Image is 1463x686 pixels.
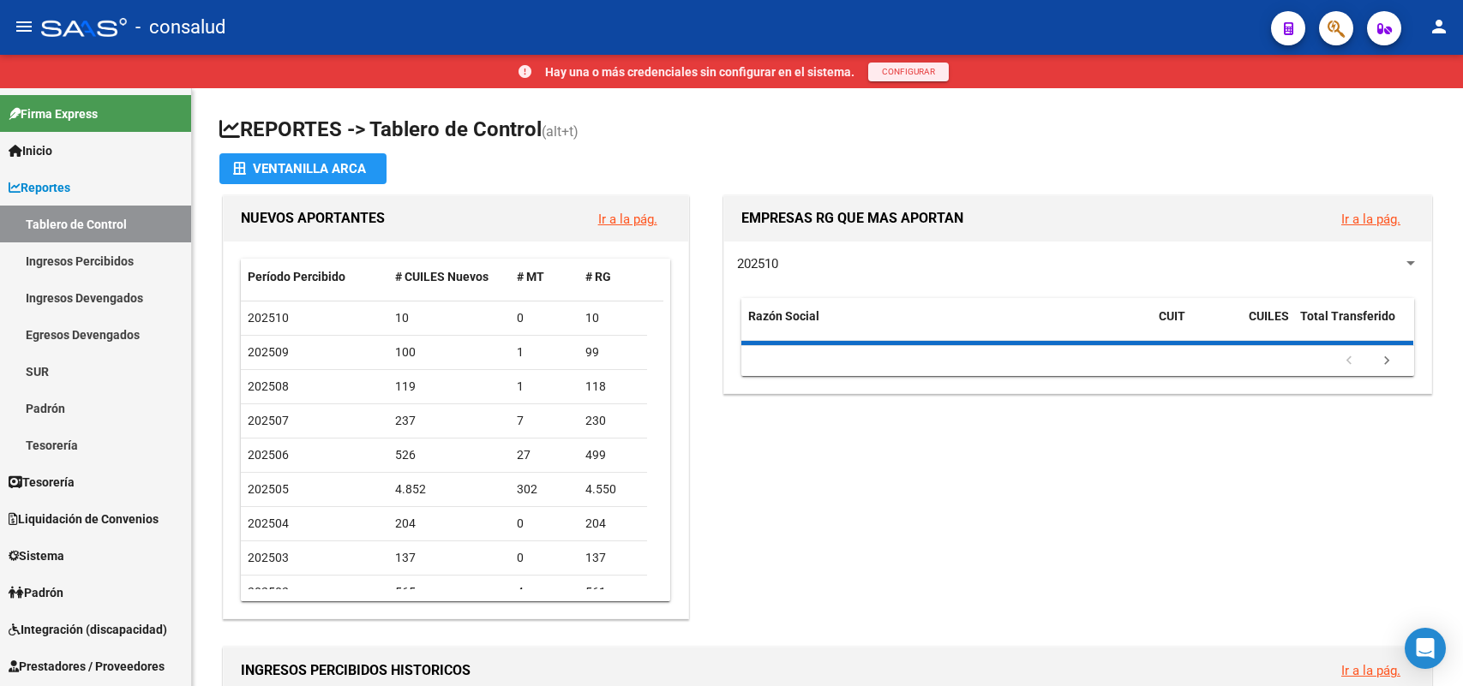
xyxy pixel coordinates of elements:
[517,308,572,328] div: 0
[585,411,640,431] div: 230
[248,345,289,359] span: 202509
[517,411,572,431] div: 7
[579,259,647,295] datatable-header-cell: # RG
[395,514,503,534] div: 204
[1293,298,1413,355] datatable-header-cell: Total Transferido
[233,153,373,184] div: Ventanilla ARCA
[395,377,503,397] div: 119
[598,212,657,227] a: Ir a la pág.
[517,270,544,283] span: # MT
[585,270,611,283] span: # RG
[542,123,579,140] span: (alt+t)
[585,377,640,397] div: 118
[585,445,640,465] div: 499
[395,548,503,568] div: 137
[1405,628,1446,669] div: Open Intercom Messenger
[248,448,289,462] span: 202506
[9,510,159,528] span: Liquidación de Convenios
[882,67,935,76] span: CONFIGURAR
[585,582,640,602] div: 561
[585,548,640,568] div: 137
[510,259,579,295] datatable-header-cell: # MT
[1429,16,1449,37] mat-icon: person
[517,582,572,602] div: 4
[248,379,289,393] span: 202508
[1341,664,1400,679] a: Ir a la pág.
[219,116,1436,146] h1: REPORTES -> Tablero de Control
[135,9,225,46] span: - consalud
[241,259,388,295] datatable-header-cell: Período Percibido
[395,343,503,362] div: 100
[395,411,503,431] div: 237
[868,63,949,81] button: CONFIGURAR
[9,473,75,492] span: Tesorería
[1249,309,1289,323] span: CUILES
[9,620,167,639] span: Integración (discapacidad)
[1328,654,1414,686] button: Ir a la pág.
[1159,309,1185,323] span: CUIT
[517,480,572,499] div: 302
[388,259,510,295] datatable-header-cell: # CUILES Nuevos
[241,662,471,678] span: INGRESOS PERCIBIDOS HISTORICOS
[741,298,1152,355] datatable-header-cell: Razón Social
[14,16,34,37] mat-icon: menu
[545,63,854,81] p: Hay una o más credenciales sin configurar en el sistema.
[248,482,289,496] span: 202505
[517,343,572,362] div: 1
[1152,298,1242,355] datatable-header-cell: CUIT
[1300,309,1395,323] span: Total Transferido
[248,414,289,427] span: 202507
[741,210,963,226] span: EMPRESAS RG QUE MAS APORTAN
[9,583,63,602] span: Padrón
[248,516,289,530] span: 202504
[748,309,819,323] span: Razón Social
[395,308,503,328] div: 10
[517,514,572,534] div: 0
[248,585,289,599] span: 202502
[585,514,640,534] div: 204
[248,551,289,564] span: 202503
[585,308,640,328] div: 10
[9,546,64,565] span: Sistema
[9,104,98,123] span: Firma Express
[517,445,572,465] div: 27
[1370,352,1403,371] a: go to next page
[517,548,572,568] div: 0
[1242,298,1293,355] datatable-header-cell: CUILES
[585,343,640,362] div: 99
[9,141,52,160] span: Inicio
[395,582,503,602] div: 565
[9,178,70,197] span: Reportes
[9,657,165,676] span: Prestadores / Proveedores
[585,203,671,235] button: Ir a la pág.
[1341,212,1400,227] a: Ir a la pág.
[585,480,640,499] div: 4.550
[395,445,503,465] div: 526
[1333,352,1365,371] a: go to previous page
[737,256,778,271] span: 202510
[1328,203,1414,235] button: Ir a la pág.
[395,480,503,499] div: 4.852
[517,377,572,397] div: 1
[248,311,289,325] span: 202510
[219,153,387,184] button: Ventanilla ARCA
[395,270,489,283] span: # CUILES Nuevos
[248,270,345,283] span: Período Percibido
[241,210,385,226] span: NUEVOS APORTANTES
